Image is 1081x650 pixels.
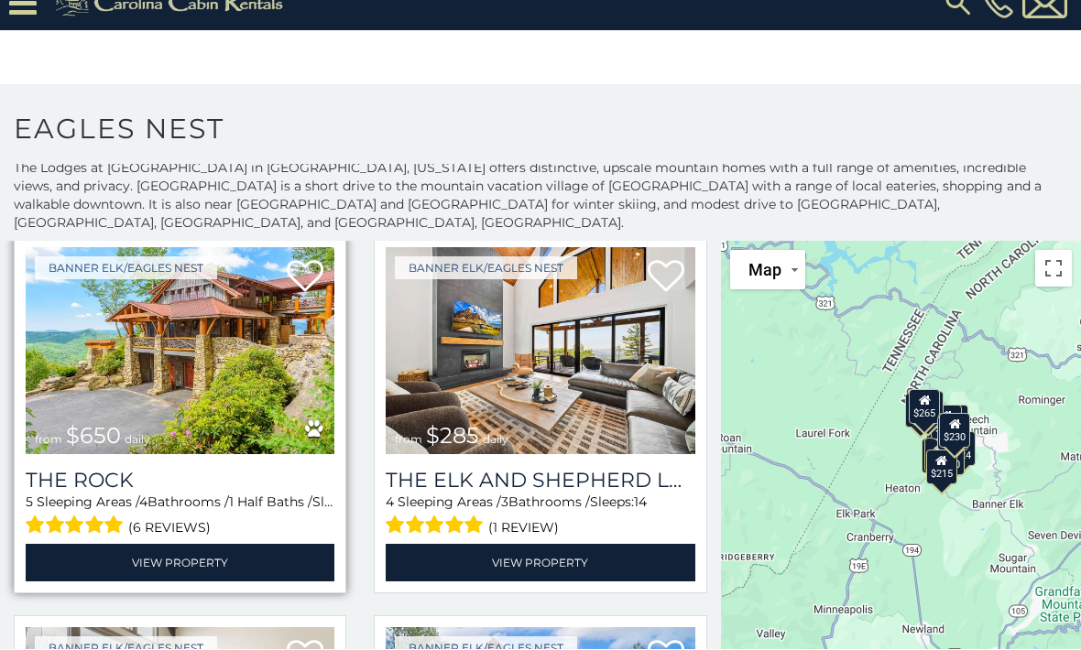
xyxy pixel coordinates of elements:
span: $650 [66,423,121,450]
a: View Property [26,545,334,582]
span: daily [483,433,508,447]
a: Add to favorites [648,259,684,298]
div: $215 [926,450,957,485]
span: from [35,433,62,447]
div: $265 [909,390,940,425]
img: The Elk And Shepherd Lodge [386,248,694,455]
button: Change map style [730,251,805,290]
a: View Property [386,545,694,582]
a: Banner Elk/Eagles Nest [35,257,217,280]
span: 3 [501,494,508,511]
span: (1 review) [488,516,559,540]
span: 5 [26,494,33,511]
a: The Rock [26,469,334,493]
a: The Elk And Shepherd Lodge from $285 daily [386,248,694,455]
a: Add to favorites [287,259,323,298]
div: $230 [938,414,969,449]
a: The Rock from $650 daily [26,248,334,455]
div: $285 [906,394,937,428]
span: from [395,433,422,447]
span: 1 Half Baths / [229,494,312,511]
div: Sleeping Areas / Bathrooms / Sleeps: [386,493,694,540]
img: The Rock [26,248,334,455]
span: 4 [386,494,394,511]
div: $230 [940,414,971,449]
span: (6 reviews) [128,516,211,540]
a: Banner Elk/Eagles Nest [395,257,577,280]
div: $315 [932,406,963,440]
div: $230 [924,439,955,473]
div: $225 [937,417,968,451]
div: Sleeping Areas / Bathrooms / Sleeps: [26,493,334,540]
span: $285 [426,423,479,450]
span: daily [125,433,150,447]
button: Toggle fullscreen view [1035,251,1072,287]
div: $305 [922,439,953,474]
span: Map [748,261,781,280]
span: 4 [139,494,147,511]
a: The Elk And Shepherd Lodge [386,469,694,493]
span: 14 [634,494,647,511]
